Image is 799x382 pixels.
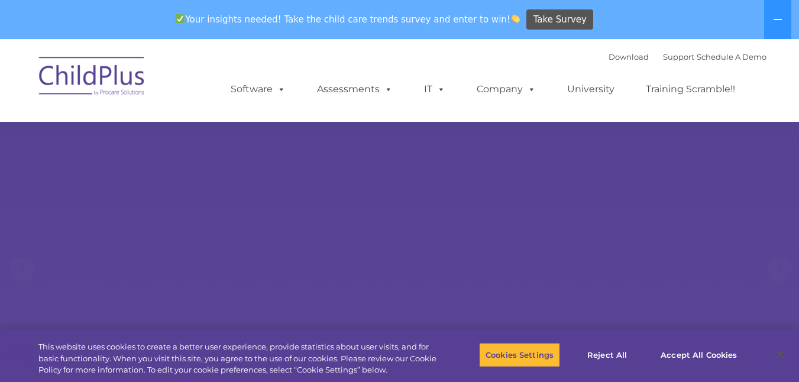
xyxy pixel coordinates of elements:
a: Training Scramble!! [634,77,747,101]
button: Accept All Cookies [654,342,743,367]
a: Assessments [305,77,405,101]
div: This website uses cookies to create a better user experience, provide statistics about user visit... [38,341,439,376]
span: Phone number [164,127,215,135]
img: ✅ [176,14,185,23]
button: Reject All [570,342,644,367]
a: Software [219,77,297,101]
img: 👏 [511,14,520,23]
img: ChildPlus by Procare Solutions [33,48,151,108]
a: Company [465,77,548,101]
a: Support [663,52,694,61]
button: Close [767,342,793,368]
a: University [555,77,626,101]
span: Last name [164,78,200,87]
span: Your insights needed! Take the child care trends survey and enter to win! [171,8,525,31]
font: | [609,52,766,61]
a: IT [412,77,457,101]
button: Cookies Settings [479,342,560,367]
span: Take Survey [533,9,587,30]
a: Take Survey [526,9,593,30]
a: Schedule A Demo [697,52,766,61]
a: Download [609,52,649,61]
